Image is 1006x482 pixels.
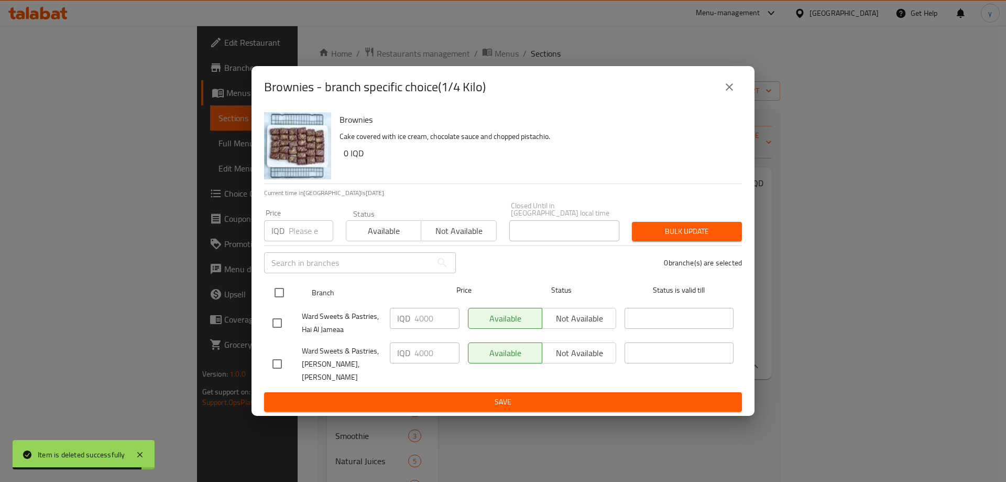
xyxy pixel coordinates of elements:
button: Available [346,220,421,241]
span: Branch [312,286,421,299]
input: Please enter price [414,342,460,363]
button: close [717,74,742,100]
p: 0 branche(s) are selected [664,258,742,268]
span: Not available [425,223,492,239]
span: Status [507,284,616,297]
p: Cake covered with ice cream, chocolate sauce and chopped pistachio. [340,130,734,143]
span: Ward Sweets & Pastries, [PERSON_NAME], [PERSON_NAME] [302,345,381,384]
input: Please enter price [289,220,333,241]
span: Save [272,395,734,409]
input: Please enter price [414,308,460,329]
button: Save [264,392,742,412]
p: IQD [397,347,410,359]
h6: Brownies [340,112,734,127]
img: Brownies [264,112,331,179]
button: Not available [421,220,496,241]
span: Bulk update [640,225,734,238]
span: Ward Sweets & Pastries, Hai Al Jameaa [302,310,381,336]
p: IQD [271,224,285,237]
h2: Brownies - branch specific choice(1/4 Kilo) [264,79,486,95]
span: Price [429,284,499,297]
p: Current time in [GEOGRAPHIC_DATA] is [DATE] [264,188,742,198]
p: IQD [397,312,410,325]
h6: 0 IQD [344,146,734,160]
span: Available [351,223,417,239]
button: Bulk update [632,222,742,241]
span: Status is valid till [625,284,734,297]
input: Search in branches [264,252,432,273]
div: Item is deleted successfully [38,449,125,460]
